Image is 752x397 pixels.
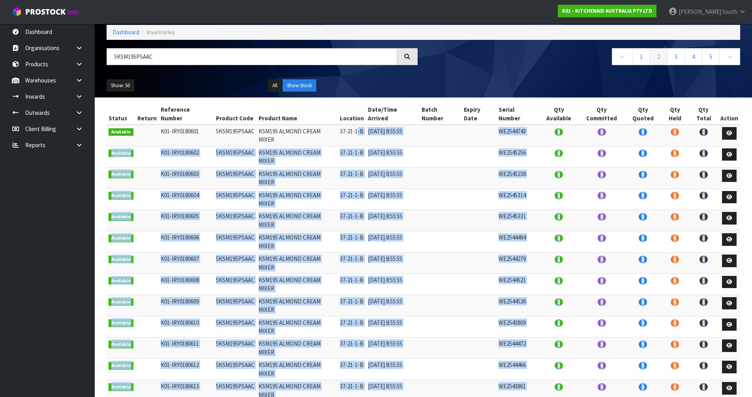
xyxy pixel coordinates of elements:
a: Dashboard [113,28,139,36]
td: WE2544466 [497,359,539,380]
td: 37-21-1-B [338,146,366,167]
td: K01-IRY0180604 [159,189,214,210]
td: KSM195 ALMOND CREAM MIXER [257,253,338,274]
th: Qty Held [661,103,689,125]
td: WE2544494 [497,231,539,253]
a: 2 [650,48,668,65]
span: 1 [555,150,563,157]
td: WE2545238 [497,167,539,189]
span: 0 [639,128,647,136]
td: KSM195 ALMOND CREAM MIXER [257,210,338,231]
th: Serial Number [497,103,539,125]
span: 0 [639,192,647,199]
span: 1 [555,341,563,348]
td: K01-IRY0180602 [159,146,214,167]
span: 0 [671,213,679,221]
td: 5KSM195PSAAC [214,337,257,359]
nav: Page navigation [429,48,741,67]
span: 1 [555,298,563,306]
span: 0 [671,150,679,157]
span: 1 [699,128,708,136]
span: 1 [699,234,708,242]
span: Available [109,170,133,178]
td: KSM195 ALMOND CREAM MIXER [257,359,338,380]
td: [DATE] 8:55:55 [366,316,420,337]
td: KSM195 ALMOND CREAM MIXER [257,231,338,253]
td: 37-21-1-B [338,316,366,337]
span: 0 [639,319,647,327]
th: Qty Quoted [624,103,661,125]
a: 1 [632,48,650,65]
td: 5KSM195PSAAC [214,167,257,189]
a: 5 [702,48,720,65]
span: 0 [671,171,679,178]
td: 37-21-1-B [338,273,366,295]
span: 0 [639,256,647,263]
td: 37-21-1-B [338,125,366,146]
td: 37-21-1-B [338,167,366,189]
a: 3 [667,48,685,65]
span: 1 [699,383,708,391]
span: 0 [639,171,647,178]
td: 5KSM195PSAAC [214,189,257,210]
td: 5KSM195PSAAC [214,210,257,231]
td: [DATE] 8:55:55 [366,189,420,210]
span: 1 [699,256,708,263]
span: 1 [555,277,563,285]
span: Available [109,213,133,221]
span: Available [109,256,133,264]
span: 0 [598,213,606,221]
th: Qty Available [539,103,579,125]
td: [DATE] 8:55:55 [366,167,420,189]
span: Available [109,192,133,200]
td: 5KSM195PSAAC [214,146,257,167]
th: Action [718,103,740,125]
span: 0 [639,234,647,242]
span: 1 [699,213,708,221]
a: → [719,48,740,65]
span: 1 [555,319,563,327]
span: 1 [699,319,708,327]
span: 0 [671,256,679,263]
span: Available [109,298,133,306]
span: Available [109,383,133,391]
span: 1 [555,234,563,242]
td: KSM195 ALMOND CREAM MIXER [257,337,338,359]
span: 0 [639,298,647,306]
td: K01-IRY0180609 [159,295,214,316]
td: KSM195 ALMOND CREAM MIXER [257,146,338,167]
span: 1 [555,128,563,136]
span: 0 [639,362,647,369]
td: WE2544472 [497,337,539,359]
td: 37-21-1-B [338,295,366,316]
span: [PERSON_NAME] [679,8,721,15]
span: South [722,8,737,15]
strong: K01 - KITCHENAID AUSTRALIA PTY LTD [562,7,652,14]
td: K01-IRY0180607 [159,253,214,274]
span: 0 [598,128,606,136]
img: cube-alt.png [12,7,22,17]
th: Qty Total [689,103,718,125]
th: Product Code [214,103,257,125]
td: KSM195 ALMOND CREAM MIXER [257,189,338,210]
span: 0 [639,277,647,285]
span: 0 [598,234,606,242]
span: 0 [639,341,647,348]
td: 5KSM195PSAAC [214,273,257,295]
span: 0 [598,150,606,157]
span: 0 [671,298,679,306]
th: Batch Number [420,103,462,125]
span: 0 [671,341,679,348]
td: WE2544743 [497,125,539,146]
td: 37-21-1-B [338,189,366,210]
td: 5KSM195PSAAC [214,295,257,316]
td: KSM195 ALMOND CREAM MIXER [257,316,338,337]
span: 0 [671,234,679,242]
td: 37-21-1-B [338,231,366,253]
span: 1 [699,277,708,285]
span: Available [109,234,133,242]
th: Qty Committed [579,103,624,125]
span: Available [109,150,133,157]
td: K01-IRY0180610 [159,316,214,337]
span: 1 [699,362,708,369]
